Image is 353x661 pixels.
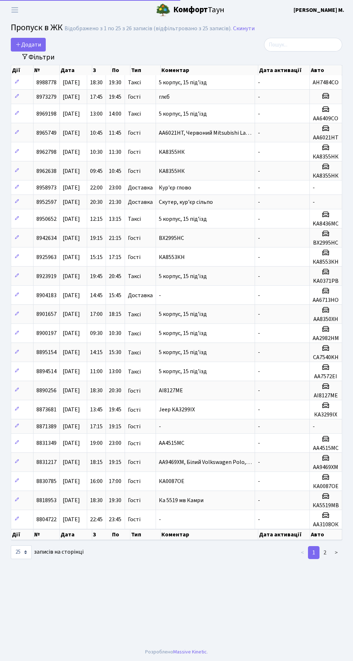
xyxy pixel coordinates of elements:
span: Jeep КА3299ІХ [159,406,195,414]
span: 15:15 [90,253,103,261]
span: - [258,272,260,280]
span: 8890256 [36,387,57,395]
span: 17:00 [90,311,103,318]
span: Кур'єр глово [159,184,191,192]
span: [DATE] [63,406,80,414]
span: [DATE] [63,215,80,223]
span: Гості [128,94,140,100]
span: Гості [128,254,140,260]
span: 18:30 [90,79,103,86]
h5: AA6021HT [313,134,339,141]
h5: КА8355НК [313,153,339,160]
span: Гості [128,441,140,446]
span: 8831217 [36,458,57,466]
span: [DATE] [63,368,80,376]
span: 8830785 [36,477,57,485]
span: [DATE] [63,198,80,206]
th: З [92,529,111,540]
span: - [258,477,260,485]
span: КА0087ОЕ [159,477,184,485]
span: 13:00 [90,110,103,118]
span: Додати [15,41,41,49]
span: АА4515МС [159,439,184,447]
span: - [313,184,315,192]
span: - [258,253,260,261]
span: Доставка [128,292,153,298]
h5: КА8355НК [313,173,339,179]
span: 8804722 [36,515,57,523]
h5: AA8350XH [313,316,339,323]
th: По [111,65,130,75]
span: [DATE] [63,387,80,395]
span: 19:45 [109,406,121,414]
th: Тип [130,529,160,540]
span: - [258,406,260,414]
span: 5 корпус, 15 під'їзд [159,368,207,376]
span: - [258,215,260,223]
span: Таун [173,4,224,16]
span: - [258,148,260,156]
span: 15:45 [109,291,121,299]
span: 11:30 [109,148,121,156]
span: Гості [128,130,140,136]
h5: AA7572EI [313,373,339,380]
span: 19:15 [90,234,103,242]
span: 17:15 [90,423,103,430]
span: [DATE] [63,515,80,523]
span: - [258,387,260,395]
span: [DATE] [63,477,80,485]
span: - [258,79,260,86]
span: Таксі [128,80,141,85]
th: Дата активації [258,65,310,75]
span: [DATE] [63,458,80,466]
input: Пошук... [264,38,342,52]
span: 23:45 [109,515,121,523]
span: 14:00 [109,110,121,118]
span: 14:15 [90,349,103,357]
span: 19:45 [109,93,121,101]
span: Гості [128,149,140,155]
span: - [258,423,260,430]
span: 10:45 [90,129,103,137]
span: 8962798 [36,148,57,156]
h5: КА5519МВ [313,502,339,509]
h5: АІ8127МЕ [313,392,339,399]
span: - [159,291,161,299]
span: Гості [128,235,140,241]
span: 8901657 [36,311,57,318]
span: - [258,439,260,447]
span: - [258,458,260,466]
span: Ка 5519 мв Камри [159,496,204,504]
span: 23:00 [109,184,121,192]
span: Доставка [128,199,153,205]
span: 18:15 [109,311,121,318]
span: Таксі [128,369,141,375]
th: По [111,529,130,540]
span: - [258,167,260,175]
span: [DATE] [63,349,80,357]
span: AH7484CO [313,79,339,86]
span: - [313,198,315,206]
span: 8988778 [36,79,57,86]
span: 19:30 [109,496,121,504]
a: Скинути [233,25,255,32]
span: Гості [128,168,140,174]
span: 21:30 [109,198,121,206]
h5: КА0087ОЕ [313,483,339,490]
span: 5 корпус, 15 під'їзд [159,110,207,118]
span: 8900197 [36,330,57,338]
b: Комфорт [173,4,208,15]
a: 2 [319,546,331,559]
h5: ВХ2995НС [313,240,339,246]
span: 09:30 [90,330,103,338]
span: [DATE] [63,129,80,137]
th: Авто [310,529,342,540]
span: [DATE] [63,272,80,280]
th: Дії [11,529,33,540]
span: 11:00 [90,368,103,376]
span: - [258,234,260,242]
a: [PERSON_NAME] М. [294,6,344,14]
span: Гості [128,517,140,522]
button: Переключити фільтри [17,52,59,63]
span: - [258,184,260,192]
